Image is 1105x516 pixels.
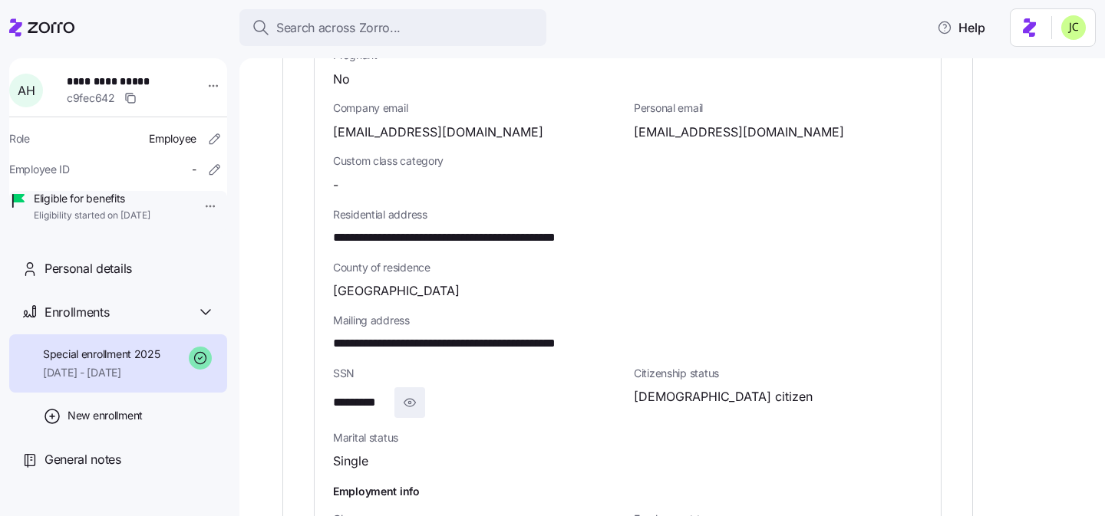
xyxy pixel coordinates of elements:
span: Employee [149,131,196,146]
span: Role [9,131,30,146]
button: Help [925,12,998,43]
button: Search across Zorro... [239,9,546,46]
span: Eligible for benefits [34,191,150,206]
span: Residential address [333,207,922,222]
span: - [333,176,338,195]
span: [EMAIL_ADDRESS][DOMAIN_NAME] [333,123,543,142]
span: Marital status [333,430,622,445]
span: Search across Zorro... [276,18,401,38]
img: 0d5040ea9766abea509702906ec44285 [1061,15,1086,40]
span: Help [937,18,985,37]
span: A H [18,84,35,97]
span: [DEMOGRAPHIC_DATA] citizen [634,387,813,406]
span: Custom class category [333,153,622,169]
span: c9fec642 [67,90,115,106]
h1: Employment info [333,483,922,499]
span: New enrollment [68,408,143,423]
span: Mailing address [333,313,922,328]
span: No [333,70,350,89]
span: Eligibility started on [DATE] [34,209,150,222]
span: Personal details [45,259,132,278]
span: - [192,162,196,177]
span: [GEOGRAPHIC_DATA] [333,281,460,301]
span: Special enrollment 2025 [43,347,160,362]
span: Company email [333,100,622,116]
span: [EMAIL_ADDRESS][DOMAIN_NAME] [634,123,844,142]
span: County of residence [333,260,922,275]
span: Citizenship status [634,366,922,381]
span: Personal email [634,100,922,116]
span: Enrollments [45,303,109,322]
span: SSN [333,366,622,381]
span: [DATE] - [DATE] [43,365,160,380]
span: Single [333,452,368,471]
span: Employee ID [9,162,70,177]
span: General notes [45,450,121,469]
